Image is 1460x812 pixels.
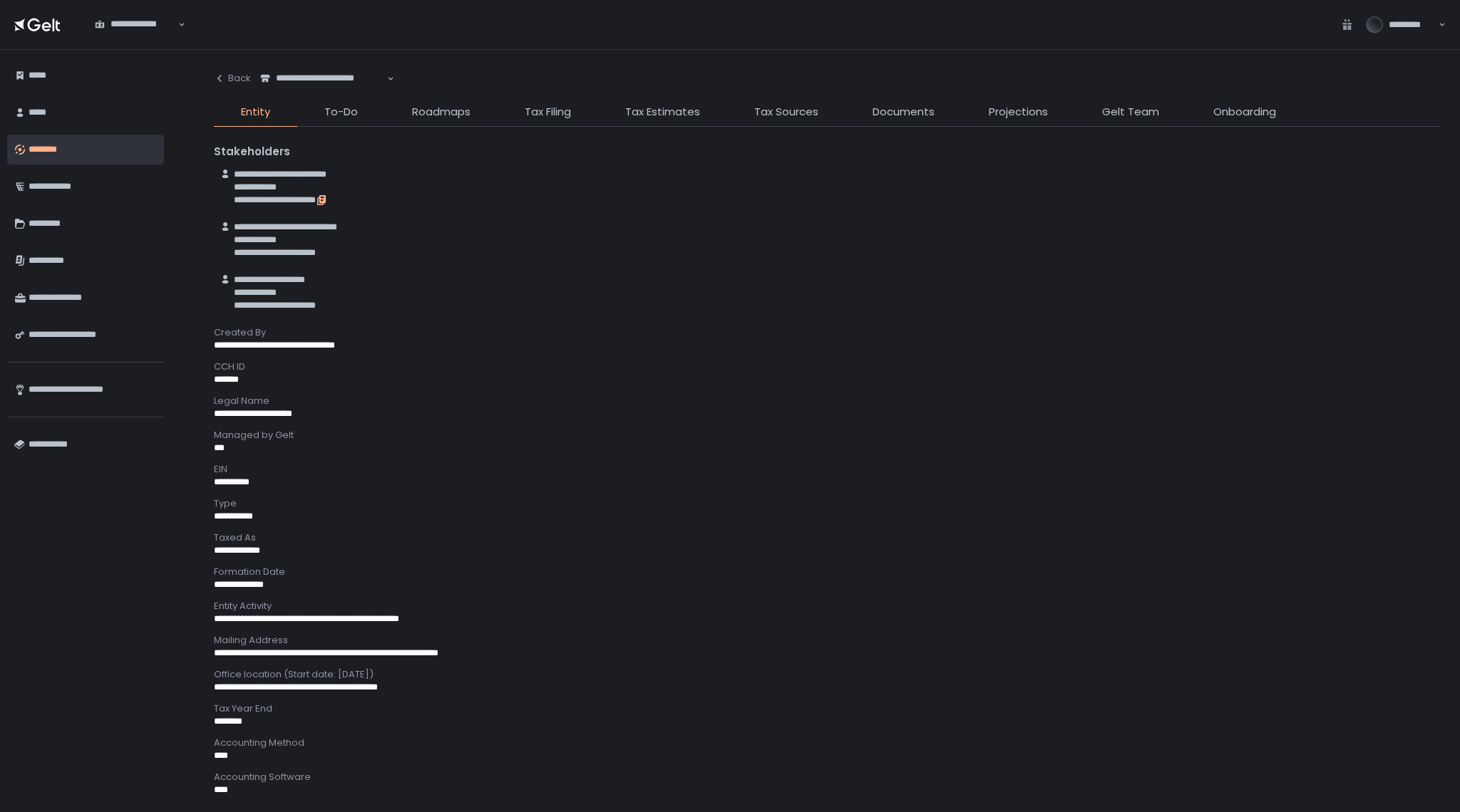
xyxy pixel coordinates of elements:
div: Legal Name [214,395,1440,407]
div: CCH ID [214,360,1440,373]
span: Tax Sources [754,104,818,120]
div: Created By [214,326,1440,339]
button: Back [214,64,251,93]
div: Entity Activity [214,600,1440,613]
div: Type [214,497,1440,510]
span: Roadmaps [412,104,471,120]
span: Projections [989,104,1048,120]
input: Search for option [95,31,177,45]
input: Search for option [260,85,386,99]
div: Mailing Address [214,634,1440,647]
span: Documents [873,104,935,120]
div: Taxed As [214,531,1440,544]
span: Tax Estimates [625,104,700,120]
span: Tax Filing [525,104,571,120]
span: Gelt Team [1102,104,1159,120]
div: Accounting Method [214,736,1440,749]
div: Search for option [251,64,394,94]
div: Stakeholders [214,144,1440,160]
span: To-Do [324,104,358,120]
span: Entity [241,104,270,120]
div: Tax Year End [214,702,1440,715]
div: Search for option [86,10,185,40]
span: Onboarding [1213,104,1276,120]
div: Accounting Software [214,771,1440,784]
div: Back [214,72,251,85]
div: EIN [214,463,1440,476]
div: Managed by Gelt [214,429,1440,442]
div: Office location (Start date: [DATE]) [214,668,1440,681]
div: Formation Date [214,566,1440,578]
